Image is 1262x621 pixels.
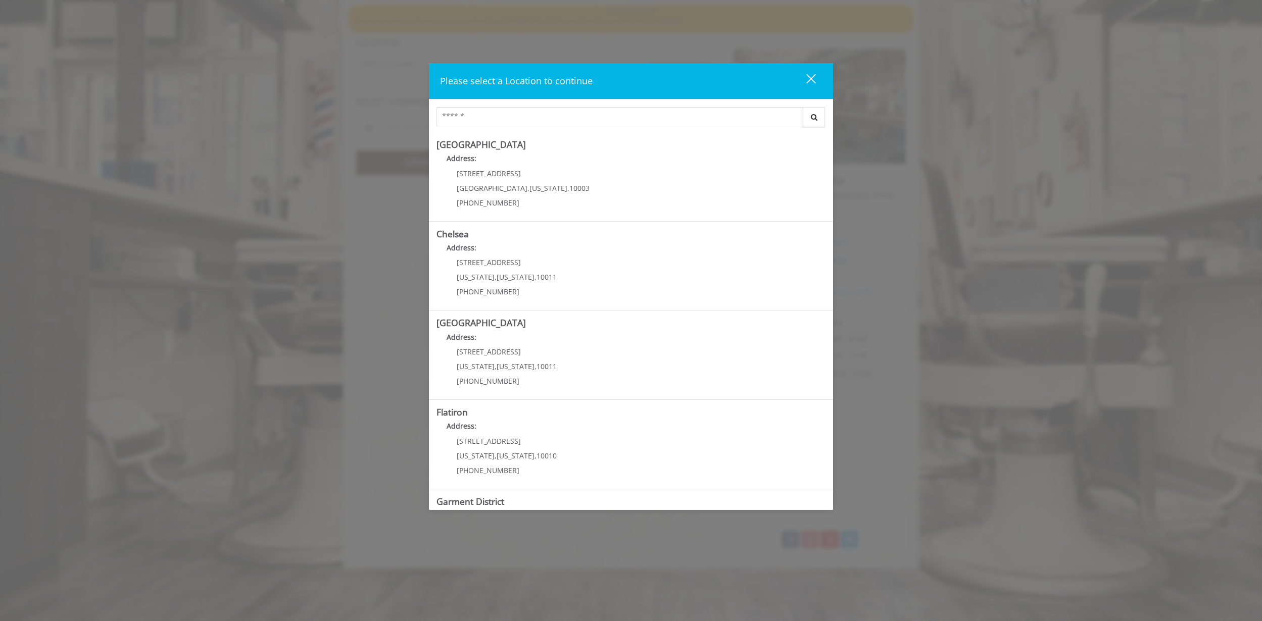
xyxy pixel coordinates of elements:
[537,361,557,371] span: 10011
[457,287,519,296] span: [PHONE_NUMBER]
[440,75,593,87] span: Please select a Location to continue
[457,361,495,371] span: [US_STATE]
[447,153,476,163] b: Address:
[457,183,527,193] span: [GEOGRAPHIC_DATA]
[495,451,497,460] span: ,
[457,465,519,475] span: [PHONE_NUMBER]
[457,376,519,386] span: [PHONE_NUMBER]
[436,406,468,418] b: Flatiron
[457,436,521,446] span: [STREET_ADDRESS]
[457,347,521,356] span: [STREET_ADDRESS]
[447,243,476,252] b: Address:
[447,332,476,342] b: Address:
[497,361,535,371] span: [US_STATE]
[527,183,529,193] span: ,
[436,228,469,240] b: Chelsea
[457,169,521,178] span: [STREET_ADDRESS]
[495,272,497,282] span: ,
[457,272,495,282] span: [US_STATE]
[795,73,815,88] div: close dialog
[567,183,569,193] span: ,
[436,107,803,127] input: Search Center
[457,198,519,208] span: [PHONE_NUMBER]
[457,257,521,267] span: [STREET_ADDRESS]
[788,71,822,91] button: close dialog
[535,272,537,282] span: ,
[529,183,567,193] span: [US_STATE]
[569,183,590,193] span: 10003
[535,361,537,371] span: ,
[497,451,535,460] span: [US_STATE]
[537,451,557,460] span: 10010
[537,272,557,282] span: 10011
[495,361,497,371] span: ,
[447,421,476,431] b: Address:
[457,451,495,460] span: [US_STATE]
[497,272,535,282] span: [US_STATE]
[808,114,820,121] i: Search button
[436,495,504,507] b: Garment District
[535,451,537,460] span: ,
[436,317,526,329] b: [GEOGRAPHIC_DATA]
[436,138,526,150] b: [GEOGRAPHIC_DATA]
[436,107,826,132] div: Center Select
